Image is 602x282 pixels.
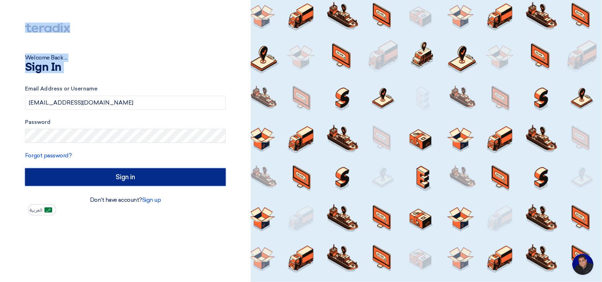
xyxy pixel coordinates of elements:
div: Don't have account? [25,196,226,204]
h1: Sign In [25,62,226,73]
a: Sign up [142,196,161,203]
div: Welcome Back ... [25,54,226,62]
label: Email Address or Username [25,85,226,93]
div: Open chat [572,254,594,275]
label: Password [25,118,226,126]
input: Enter your business email or username [25,96,226,110]
a: Forgot password? [25,152,72,159]
input: Sign in [25,168,226,186]
span: العربية [30,208,42,213]
img: Teradix logo [25,23,70,33]
button: العربية [28,204,56,215]
img: ar-AR.png [44,207,52,213]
